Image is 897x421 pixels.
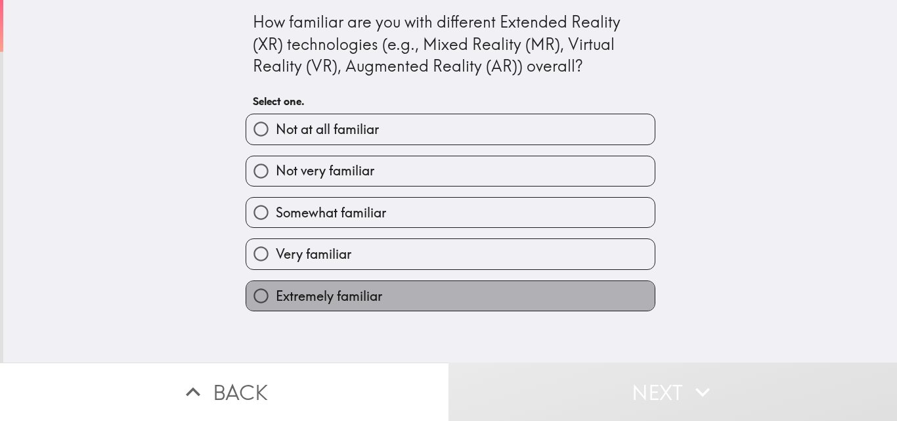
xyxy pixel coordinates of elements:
button: Somewhat familiar [246,198,655,227]
h6: Select one. [253,94,648,108]
span: Not at all familiar [276,120,379,139]
span: Extremely familiar [276,287,382,305]
div: How familiar are you with different Extended Reality (XR) technologies (e.g., Mixed Reality (MR),... [253,11,648,78]
button: Very familiar [246,239,655,269]
button: Extremely familiar [246,281,655,311]
button: Next [448,363,897,421]
span: Somewhat familiar [276,204,386,222]
span: Very familiar [276,245,351,263]
span: Not very familiar [276,162,374,180]
button: Not very familiar [246,156,655,186]
button: Not at all familiar [246,114,655,144]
